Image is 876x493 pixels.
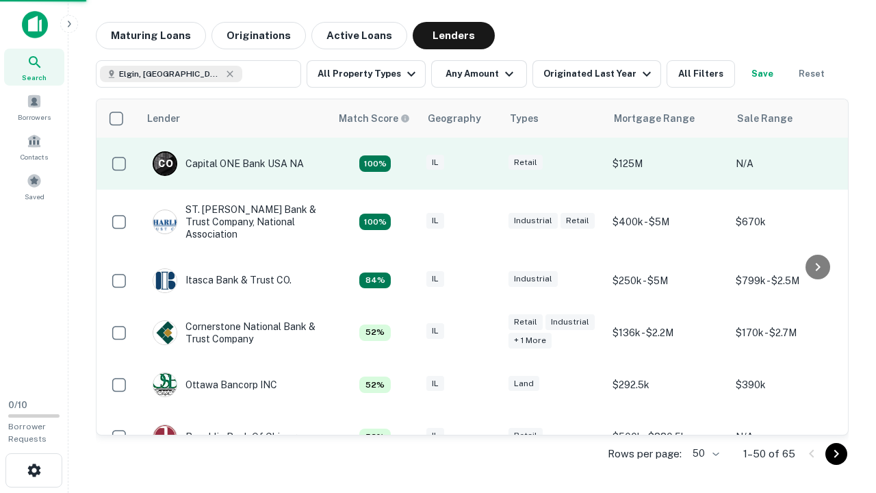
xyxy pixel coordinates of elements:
div: Capitalize uses an advanced AI algorithm to match your search with the best lender. The match sco... [359,155,391,172]
div: Republic Bank Of Chicago [153,425,302,449]
th: Capitalize uses an advanced AI algorithm to match your search with the best lender. The match sco... [331,99,420,138]
td: N/A [729,138,852,190]
span: Saved [25,191,44,202]
th: Sale Range [729,99,852,138]
div: IL [426,428,444,444]
td: $500k - $880.5k [606,411,729,463]
td: $670k [729,190,852,255]
div: Industrial [508,213,558,229]
div: Sale Range [737,110,793,127]
th: Lender [139,99,331,138]
div: IL [426,155,444,170]
div: Lender [147,110,180,127]
button: Originations [211,22,306,49]
div: IL [426,376,444,392]
button: All Filters [667,60,735,88]
div: Ottawa Bancorp INC [153,372,277,397]
span: 0 / 10 [8,400,27,410]
p: C O [158,157,172,171]
h6: Match Score [339,111,407,126]
button: Active Loans [311,22,407,49]
div: IL [426,323,444,339]
div: Cornerstone National Bank & Trust Company [153,320,317,345]
p: 1–50 of 65 [743,446,795,462]
div: Types [510,110,539,127]
button: Originated Last Year [532,60,661,88]
img: picture [153,210,177,233]
img: picture [153,269,177,292]
div: Mortgage Range [614,110,695,127]
img: capitalize-icon.png [22,11,48,38]
th: Types [502,99,606,138]
iframe: Chat Widget [808,383,876,449]
a: Contacts [4,128,64,165]
div: 50 [687,444,721,464]
td: $125M [606,138,729,190]
span: Search [22,72,47,83]
button: Reset [790,60,834,88]
button: Maturing Loans [96,22,206,49]
button: Go to next page [825,443,847,465]
p: Rows per page: [608,446,682,462]
img: picture [153,425,177,448]
div: ST. [PERSON_NAME] Bank & Trust Company, National Association [153,203,317,241]
div: Retail [508,155,543,170]
div: Industrial [508,271,558,287]
span: Borrower Requests [8,422,47,444]
td: $250k - $5M [606,255,729,307]
a: Saved [4,168,64,205]
th: Geography [420,99,502,138]
a: Search [4,49,64,86]
div: Capitalize uses an advanced AI algorithm to match your search with the best lender. The match sco... [359,273,391,289]
span: Elgin, [GEOGRAPHIC_DATA], [GEOGRAPHIC_DATA] [119,68,222,80]
img: picture [153,373,177,396]
td: $136k - $2.2M [606,307,729,359]
div: Capitalize uses an advanced AI algorithm to match your search with the best lender. The match sco... [359,429,391,445]
td: $400k - $5M [606,190,729,255]
div: IL [426,271,444,287]
div: Geography [428,110,481,127]
td: N/A [729,411,852,463]
button: Lenders [413,22,495,49]
td: $799k - $2.5M [729,255,852,307]
button: Save your search to get updates of matches that match your search criteria. [740,60,784,88]
div: IL [426,213,444,229]
div: Retail [508,314,543,330]
div: Industrial [545,314,595,330]
div: Capitalize uses an advanced AI algorithm to match your search with the best lender. The match sco... [359,377,391,393]
div: + 1 more [508,333,552,349]
th: Mortgage Range [606,99,729,138]
div: Retail [561,213,595,229]
div: Originated Last Year [543,66,655,82]
div: Capitalize uses an advanced AI algorithm to match your search with the best lender. The match sco... [359,325,391,341]
span: Contacts [21,151,48,162]
td: $292.5k [606,359,729,411]
span: Borrowers [18,112,51,123]
td: $390k [729,359,852,411]
div: Capitalize uses an advanced AI algorithm to match your search with the best lender. The match sco... [339,111,410,126]
a: Borrowers [4,88,64,125]
div: Land [508,376,539,392]
div: Capitalize uses an advanced AI algorithm to match your search with the best lender. The match sco... [359,214,391,230]
td: $170k - $2.7M [729,307,852,359]
button: All Property Types [307,60,426,88]
div: Itasca Bank & Trust CO. [153,268,292,293]
img: picture [153,321,177,344]
div: Capital ONE Bank USA NA [153,151,304,176]
button: Any Amount [431,60,527,88]
div: Retail [508,428,543,444]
